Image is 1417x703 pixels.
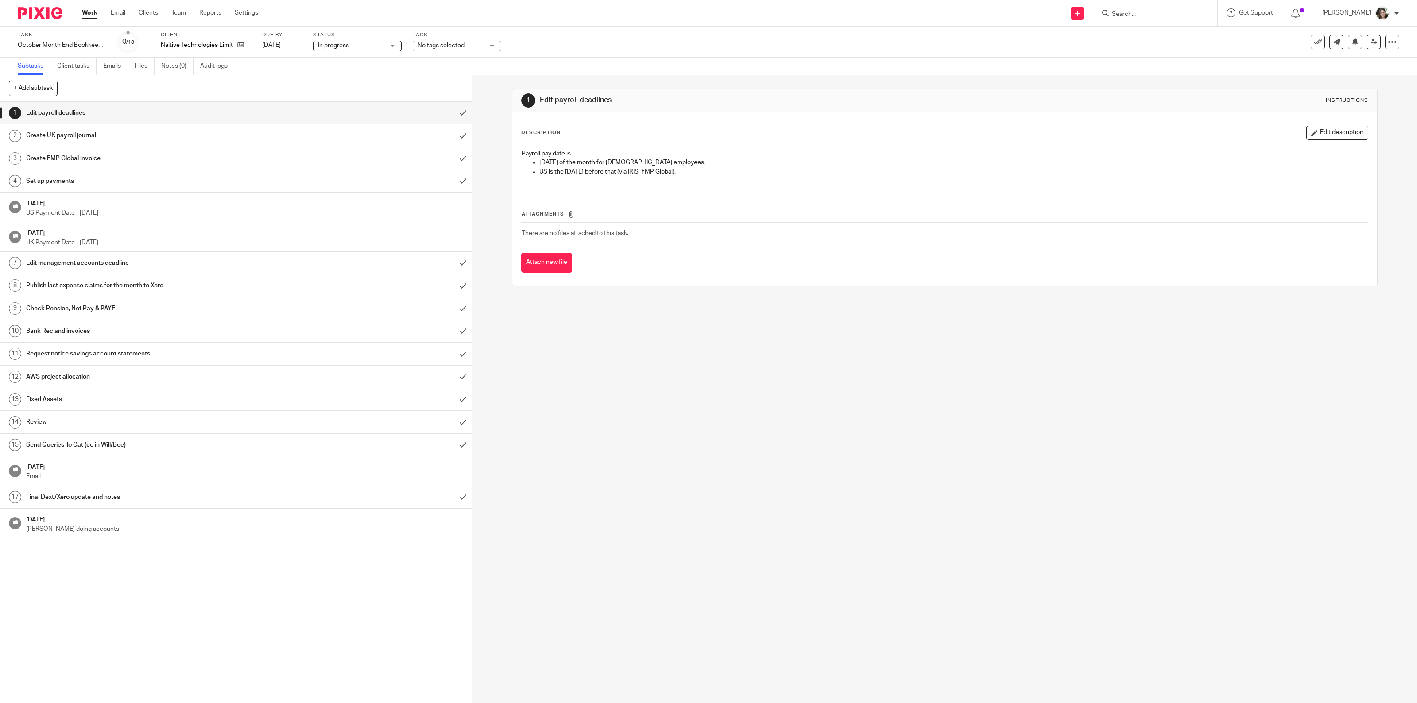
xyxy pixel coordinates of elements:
[9,130,21,142] div: 2
[9,348,21,360] div: 11
[9,107,21,119] div: 1
[9,175,21,187] div: 4
[26,302,306,315] h1: Check Pension, Net Pay & PAYE
[521,253,572,273] button: Attach new file
[539,167,1368,176] p: US is the [DATE] before that (via IRIS, FMP Global).
[9,393,21,406] div: 13
[82,8,97,17] a: Work
[26,461,463,472] h1: [DATE]
[26,491,306,504] h1: Final Dext/Xero update and notes
[126,40,134,45] small: /18
[26,513,463,524] h1: [DATE]
[9,279,21,292] div: 8
[1306,126,1368,140] button: Edit description
[111,8,125,17] a: Email
[9,257,21,269] div: 7
[9,81,58,96] button: + Add subtask
[1326,97,1368,104] div: Instructions
[18,58,50,75] a: Subtasks
[135,58,155,75] a: Files
[9,439,21,451] div: 15
[9,371,21,383] div: 12
[26,347,306,360] h1: Request notice savings account statements
[1111,11,1191,19] input: Search
[26,256,306,270] h1: Edit management accounts deadline
[26,227,463,238] h1: [DATE]
[262,42,281,48] span: [DATE]
[9,152,21,165] div: 3
[26,209,463,217] p: US Payment Date - [DATE]
[139,8,158,17] a: Clients
[262,31,302,39] label: Due by
[26,106,306,120] h1: Edit payroll deadlines
[313,31,402,39] label: Status
[522,212,564,216] span: Attachments
[18,41,106,50] div: October Month End Bookkeeping - Naitive - October
[9,325,21,337] div: 10
[26,197,463,208] h1: [DATE]
[26,152,306,165] h1: Create FMP Global invoice
[26,279,306,292] h1: Publish last expense claims for the month to Xero
[539,158,1368,167] p: [DATE] of the month for [DEMOGRAPHIC_DATA] employees.
[57,58,97,75] a: Client tasks
[18,31,106,39] label: Task
[26,370,306,383] h1: AWS project allocation
[522,149,1368,158] p: Payroll pay date is
[9,416,21,429] div: 14
[199,8,221,17] a: Reports
[171,8,186,17] a: Team
[161,31,251,39] label: Client
[18,7,62,19] img: Pixie
[521,129,561,136] p: Description
[318,42,349,49] span: In progress
[161,41,233,50] p: Naitive Technologies Limited
[26,174,306,188] h1: Set up payments
[418,42,465,49] span: No tags selected
[26,438,306,452] h1: Send Queries To Cat (cc in Will/Bee)
[9,491,21,503] div: 17
[26,129,306,142] h1: Create UK payroll journal
[413,31,501,39] label: Tags
[1322,8,1371,17] p: [PERSON_NAME]
[521,93,535,108] div: 1
[26,393,306,406] h1: Fixed Assets
[235,8,258,17] a: Settings
[522,230,628,236] span: There are no files attached to this task.
[9,302,21,315] div: 9
[26,324,306,338] h1: Bank Rec and invoices
[122,37,134,47] div: 0
[103,58,128,75] a: Emails
[26,472,463,481] p: Email
[540,96,964,105] h1: Edit payroll deadlines
[26,238,463,247] p: UK Payment Date - [DATE]
[26,525,463,533] p: [PERSON_NAME] doing accounts
[26,415,306,429] h1: Review
[1239,10,1273,16] span: Get Support
[200,58,234,75] a: Audit logs
[161,58,194,75] a: Notes (0)
[1375,6,1390,20] img: barbara-raine-.jpg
